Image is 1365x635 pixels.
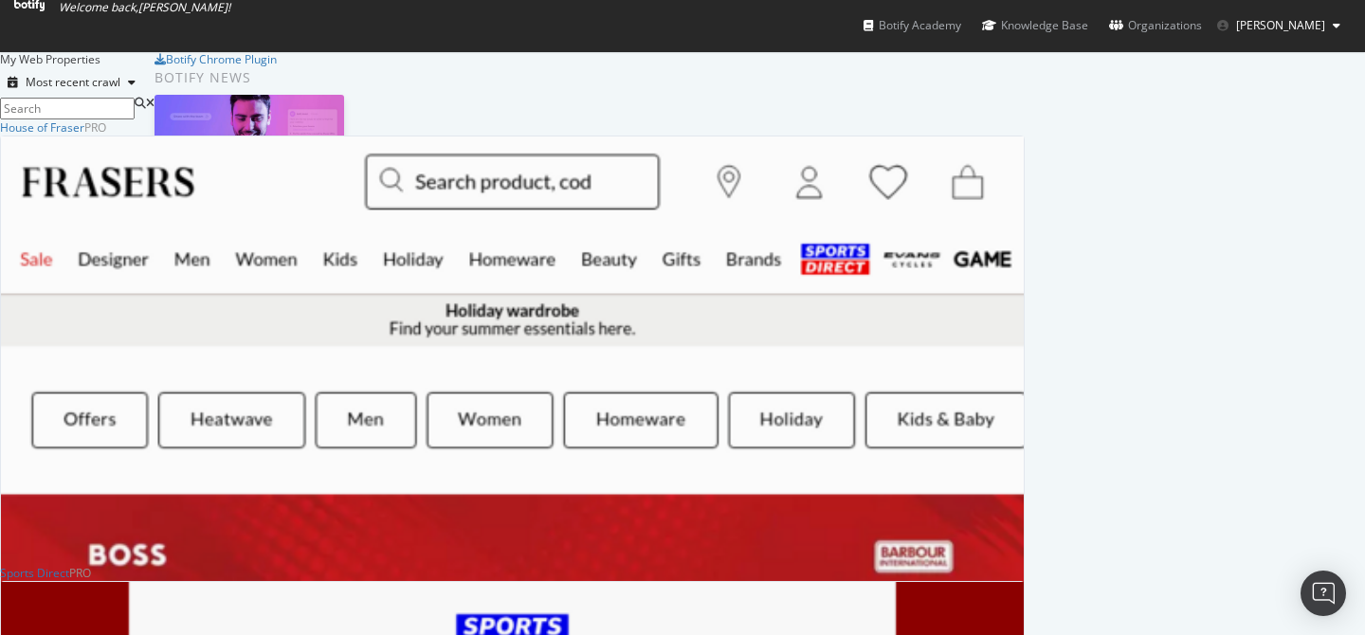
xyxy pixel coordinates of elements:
a: Botify Chrome Plugin [155,51,277,67]
div: Most recent crawl [26,77,120,88]
div: Pro [69,565,91,581]
div: Knowledge Base [982,16,1088,35]
div: Botify Academy [864,16,961,35]
div: Botify news [155,67,590,88]
div: Organizations [1109,16,1202,35]
div: Botify Chrome Plugin [166,51,277,67]
button: [PERSON_NAME] [1202,10,1356,41]
img: How to Prioritize and Accelerate Technical SEO with Botify Assist [155,95,344,194]
div: Open Intercom Messenger [1301,571,1346,616]
span: Amelie Thomas [1236,17,1325,33]
div: Pro [84,119,106,136]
